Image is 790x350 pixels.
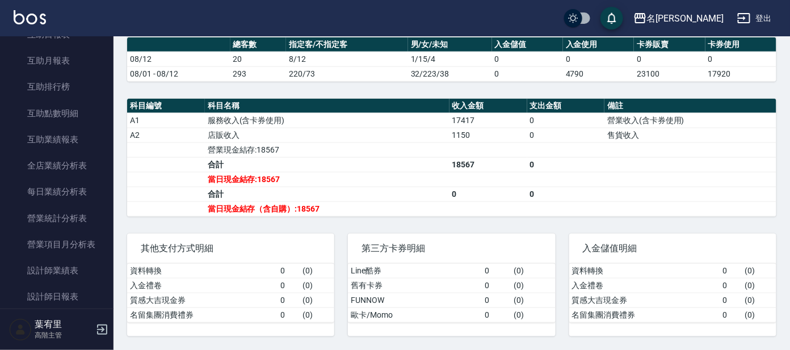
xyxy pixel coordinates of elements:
th: 入金儲值 [492,37,563,52]
td: 18567 [449,157,527,172]
td: 0 [634,52,705,66]
td: 17920 [705,66,776,81]
td: 合計 [205,187,449,201]
td: 資料轉換 [569,264,720,279]
th: 科目名稱 [205,99,449,113]
td: 0 [527,157,605,172]
img: Person [9,318,32,341]
td: 08/12 [127,52,230,66]
th: 指定客/不指定客 [286,37,407,52]
td: ( 0 ) [300,264,335,279]
td: 當日現金結存:18567 [205,172,449,187]
td: 17417 [449,113,527,128]
a: 互助點數明細 [5,100,109,126]
button: 登出 [733,8,776,29]
td: 入金禮卷 [127,278,278,293]
span: 入金儲值明細 [583,243,763,254]
td: ( 0 ) [300,307,335,322]
td: ( 0 ) [511,264,556,279]
a: 互助業績報表 [5,126,109,153]
td: 0 [563,52,634,66]
td: 店販收入 [205,128,449,142]
td: FUNNOW [348,293,482,307]
th: 備註 [604,99,776,113]
td: 質感大吉現金券 [569,293,720,307]
span: 其他支付方式明細 [141,243,321,254]
td: ( 0 ) [742,307,776,322]
th: 支出金額 [527,99,605,113]
th: 總客數 [230,37,287,52]
td: 入金禮卷 [569,278,720,293]
td: 營業收入(含卡券使用) [604,113,776,128]
table: a dense table [127,264,334,323]
td: 0 [449,187,527,201]
td: 0 [720,278,742,293]
td: ( 0 ) [300,293,335,307]
td: 營業現金結存:18567 [205,142,449,157]
a: 營業項目月分析表 [5,231,109,258]
th: 男/女/未知 [408,37,492,52]
td: 293 [230,66,287,81]
h5: 葉宥里 [35,319,93,330]
td: 0 [705,52,776,66]
p: 高階主管 [35,330,93,340]
table: a dense table [569,264,776,323]
td: 歐卡/Momo [348,307,482,322]
td: 1/15/4 [408,52,492,66]
td: 0 [492,66,563,81]
div: 名[PERSON_NAME] [647,11,724,26]
td: 0 [278,293,300,307]
button: save [600,7,623,29]
th: 科目編號 [127,99,205,113]
td: 08/01 - 08/12 [127,66,230,81]
td: ( 0 ) [511,278,556,293]
td: 名留集團消費禮券 [127,307,278,322]
table: a dense table [127,37,776,82]
td: 0 [278,264,300,279]
a: 設計師日報表 [5,284,109,310]
a: 全店業績分析表 [5,153,109,179]
td: 資料轉換 [127,264,278,279]
th: 卡券販賣 [634,37,705,52]
th: 卡券使用 [705,37,776,52]
td: 0 [482,264,511,279]
span: 第三方卡券明細 [362,243,541,254]
td: ( 0 ) [300,278,335,293]
td: A2 [127,128,205,142]
td: 質感大吉現金券 [127,293,278,307]
th: 入金使用 [563,37,634,52]
td: 0 [527,187,605,201]
a: 營業統計分析表 [5,205,109,231]
td: 服務收入(含卡券使用) [205,113,449,128]
a: 互助月報表 [5,48,109,74]
td: 220/73 [286,66,407,81]
td: 0 [527,113,605,128]
td: 0 [527,128,605,142]
td: 0 [278,278,300,293]
td: Line酷券 [348,264,482,279]
td: 32/223/38 [408,66,492,81]
button: 名[PERSON_NAME] [629,7,728,30]
td: 0 [278,307,300,322]
td: 售貨收入 [604,128,776,142]
td: 0 [720,307,742,322]
td: 0 [482,293,511,307]
td: 0 [482,278,511,293]
td: ( 0 ) [742,278,776,293]
a: 每日業績分析表 [5,179,109,205]
table: a dense table [348,264,555,323]
td: A1 [127,113,205,128]
img: Logo [14,10,46,24]
td: 8/12 [286,52,407,66]
td: ( 0 ) [511,307,556,322]
td: ( 0 ) [742,293,776,307]
td: 0 [720,264,742,279]
td: 0 [720,293,742,307]
td: 20 [230,52,287,66]
table: a dense table [127,99,776,217]
a: 互助排行榜 [5,74,109,100]
td: 0 [492,52,563,66]
td: 當日現金結存（含自購）:18567 [205,201,449,216]
td: 23100 [634,66,705,81]
td: 0 [482,307,511,322]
